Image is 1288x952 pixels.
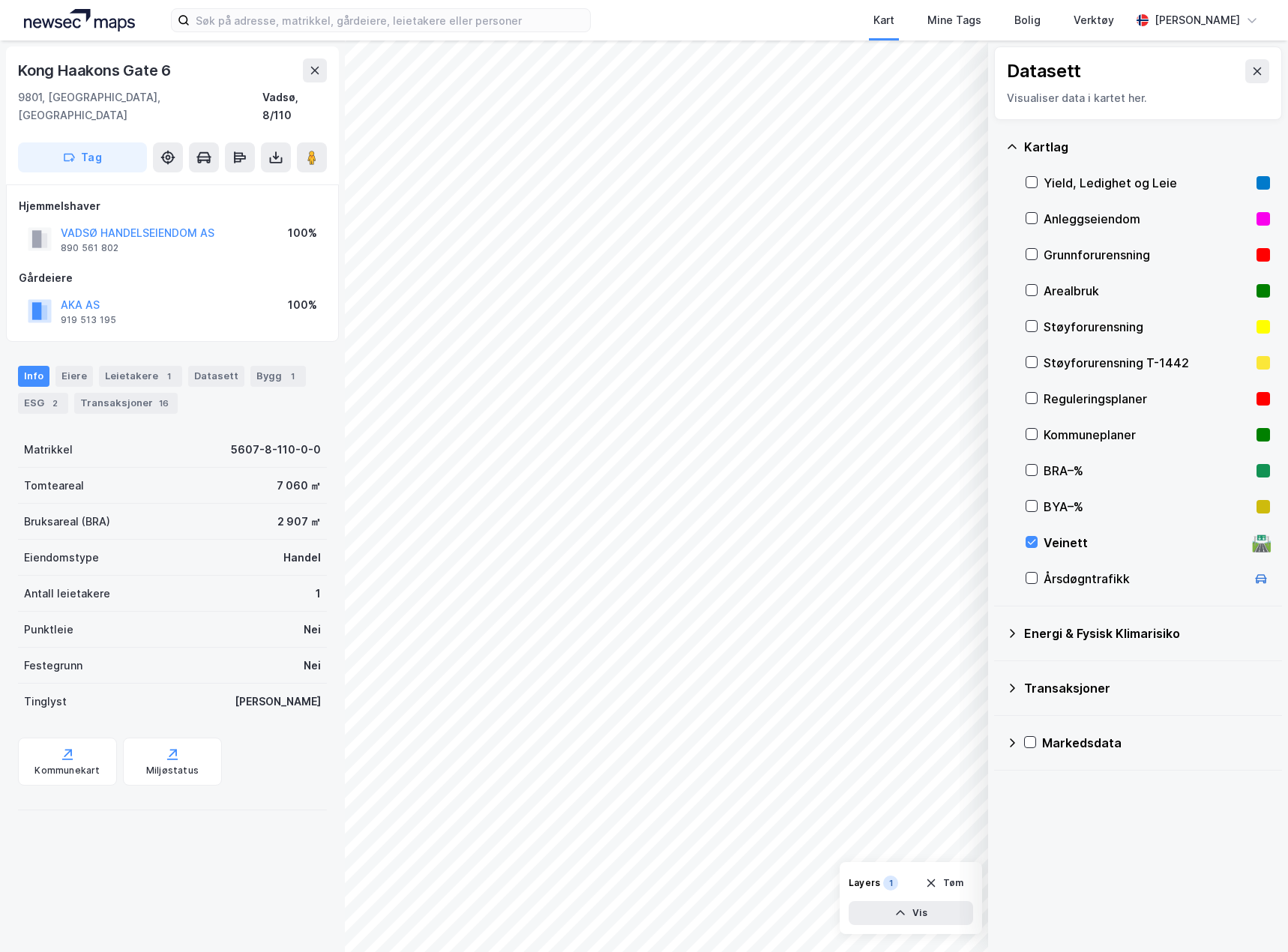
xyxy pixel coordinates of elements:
[1044,390,1251,408] div: Reguleringsplaner
[1044,498,1251,516] div: BYA–%
[277,513,321,531] div: 2 907 ㎡
[1024,624,1270,642] div: Energi & Fysisk Klimarisiko
[235,693,321,711] div: [PERSON_NAME]
[1213,880,1288,952] div: Kontrollprogram for chat
[231,441,321,459] div: 5607-8-110-0-0
[156,396,172,411] div: 16
[18,366,49,387] div: Info
[304,621,321,639] div: Nei
[24,477,84,495] div: Tomteareal
[1044,426,1251,444] div: Kommuneplaner
[262,88,327,124] div: Vadsø, 8/110
[1044,354,1251,372] div: Støyforurensning T-1442
[18,142,147,172] button: Tag
[849,901,973,925] button: Vis
[288,224,317,242] div: 100%
[288,296,317,314] div: 100%
[24,9,135,31] img: logo.a4113a55bc3d86da70a041830d287a7e.svg
[1044,318,1251,336] div: Støyforurensning
[1044,570,1246,588] div: Årsdøgntrafikk
[24,441,73,459] div: Matrikkel
[24,585,110,603] div: Antall leietakere
[24,657,82,675] div: Festegrunn
[24,621,73,639] div: Punktleie
[55,366,93,387] div: Eiere
[316,585,321,603] div: 1
[849,877,880,889] div: Layers
[1074,11,1114,29] div: Verktøy
[61,314,116,326] div: 919 513 195
[283,549,321,567] div: Handel
[1155,11,1240,29] div: [PERSON_NAME]
[277,477,321,495] div: 7 060 ㎡
[24,693,67,711] div: Tinglyst
[34,765,100,777] div: Kommunekart
[1044,210,1251,228] div: Anleggseiendom
[19,269,326,287] div: Gårdeiere
[1024,679,1270,697] div: Transaksjoner
[188,366,244,387] div: Datasett
[161,369,176,384] div: 1
[190,9,590,31] input: Søk på adresse, matrikkel, gårdeiere, leietakere eller personer
[18,58,174,82] div: Kong Haakons Gate 6
[99,366,182,387] div: Leietakere
[1044,246,1251,264] div: Grunnforurensning
[61,242,118,254] div: 890 561 802
[285,369,300,384] div: 1
[1251,533,1272,552] div: 🛣️
[250,366,306,387] div: Bygg
[1044,534,1246,552] div: Veinett
[1024,138,1270,156] div: Kartlag
[19,197,326,215] div: Hjemmelshaver
[1044,174,1251,192] div: Yield, Ledighet og Leie
[1007,89,1269,107] div: Visualiser data i kartet her.
[915,871,973,895] button: Tøm
[47,396,62,411] div: 2
[74,393,178,414] div: Transaksjoner
[304,657,321,675] div: Nei
[1213,880,1288,952] iframe: Chat Widget
[1044,462,1251,480] div: BRA–%
[883,876,898,891] div: 1
[24,549,99,567] div: Eiendomstype
[1044,282,1251,300] div: Arealbruk
[873,11,894,29] div: Kart
[146,765,199,777] div: Miljøstatus
[1007,59,1081,83] div: Datasett
[18,393,68,414] div: ESG
[1042,734,1270,752] div: Markedsdata
[18,88,262,124] div: 9801, [GEOGRAPHIC_DATA], [GEOGRAPHIC_DATA]
[24,513,110,531] div: Bruksareal (BRA)
[1014,11,1041,29] div: Bolig
[927,11,981,29] div: Mine Tags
